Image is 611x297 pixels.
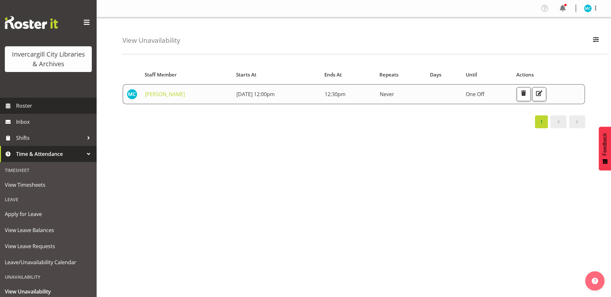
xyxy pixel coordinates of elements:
button: Feedback - Show survey [599,127,611,170]
span: Ends At [324,71,342,78]
a: Leave/Unavailability Calendar [2,254,95,270]
span: Leave/Unavailability Calendar [5,257,92,267]
span: Apply for Leave [5,209,92,219]
img: Rosterit website logo [5,16,58,29]
span: Days [430,71,441,78]
button: Edit Unavailability [532,87,546,101]
span: Starts At [236,71,256,78]
span: View Leave Requests [5,241,92,251]
a: View Leave Requests [2,238,95,254]
span: Inbox [16,117,93,127]
span: View Unavailability [5,287,92,296]
span: Feedback [602,133,608,156]
span: Time & Attendance [16,149,84,159]
span: Never [380,91,394,98]
img: help-xxl-2.png [592,278,598,284]
span: [DATE] 12:00pm [236,91,275,98]
img: michelle-cunningham11683.jpg [127,89,137,99]
span: 12:30pm [325,91,346,98]
h4: View Unavailability [122,37,180,44]
div: Invercargill City Libraries & Archives [11,50,85,69]
a: View Leave Balances [2,222,95,238]
a: Apply for Leave [2,206,95,222]
div: Leave [2,193,95,206]
span: Roster [16,101,93,111]
span: Until [466,71,477,78]
button: Filter Employees [589,33,603,48]
a: [PERSON_NAME] [145,91,185,98]
span: View Leave Balances [5,225,92,235]
div: Unavailability [2,270,95,283]
span: One Off [466,91,484,98]
a: View Timesheets [2,177,95,193]
button: Delete Unavailability [517,87,531,101]
span: Repeats [379,71,398,78]
span: Staff Member [145,71,177,78]
span: View Timesheets [5,180,92,190]
span: Shifts [16,133,84,143]
img: michelle-cunningham11683.jpg [584,4,592,12]
span: Actions [516,71,534,78]
div: Timesheet [2,164,95,177]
